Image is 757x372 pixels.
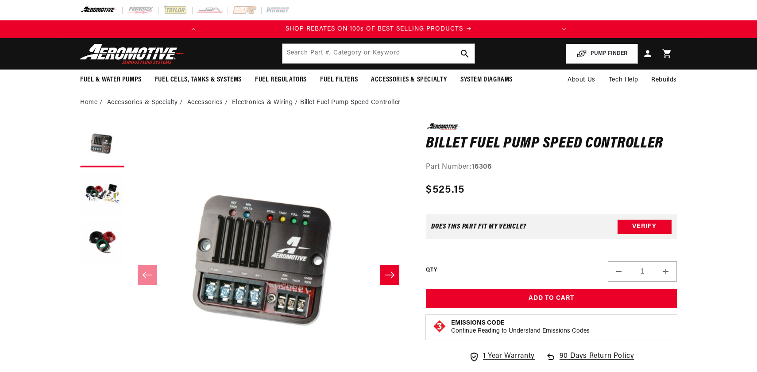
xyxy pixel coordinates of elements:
[80,123,124,167] button: Load image 1 in gallery view
[282,44,475,63] input: Search by Part Number, Category or Keyword
[545,351,634,371] a: 90 Days Return Policy
[645,70,684,91] summary: Rebuilds
[77,43,188,64] img: Aeromotive
[431,223,526,230] div: Does This part fit My vehicle?
[80,98,677,108] nav: breadcrumbs
[286,26,463,32] span: SHOP REBATES ON 100s OF BEST SELLING PRODUCTS
[364,70,454,90] summary: Accessories & Specialty
[185,20,202,38] button: Translation missing: en.sections.announcements.previous_announcement
[426,267,437,274] label: QTY
[555,20,573,38] button: Translation missing: en.sections.announcements.next_announcement
[313,70,364,90] summary: Fuel Filters
[426,289,677,309] button: Add to Cart
[426,162,677,173] div: Part Number:
[300,98,401,108] li: Billet Fuel Pump Speed Controller
[426,182,464,198] span: $525.15
[248,70,313,90] summary: Fuel Regulators
[609,75,638,85] span: Tech Help
[460,75,513,85] span: System Diagrams
[107,98,185,108] li: Accessories & Specialty
[202,24,555,34] div: Announcement
[426,137,677,151] h1: Billet Fuel Pump Speed Controller
[73,70,148,90] summary: Fuel & Water Pumps
[566,44,638,64] button: PUMP FINDER
[472,163,492,170] strong: 16306
[561,70,602,91] a: About Us
[155,75,242,85] span: Fuel Cells, Tanks & Systems
[202,24,555,34] div: 1 of 2
[451,327,590,335] p: Continue Reading to Understand Emissions Codes
[469,351,535,362] a: 1 Year Warranty
[483,351,535,362] span: 1 Year Warranty
[232,98,293,108] a: Electronics & Wiring
[138,265,157,285] button: Slide left
[618,220,672,234] button: Verify
[58,20,699,38] slideshow-component: Translation missing: en.sections.announcements.announcement_bar
[380,265,399,285] button: Slide right
[148,70,248,90] summary: Fuel Cells, Tanks & Systems
[80,172,124,216] button: Load image 2 in gallery view
[560,351,634,371] span: 90 Days Return Policy
[187,98,223,108] a: Accessories
[80,75,142,85] span: Fuel & Water Pumps
[80,221,124,265] button: Load image 3 in gallery view
[202,24,555,34] a: SHOP REBATES ON 100s OF BEST SELLING PRODUCTS
[433,319,447,333] img: Emissions code
[80,98,97,108] a: Home
[320,75,358,85] span: Fuel Filters
[651,75,677,85] span: Rebuilds
[255,75,307,85] span: Fuel Regulators
[451,319,590,335] button: Emissions CodeContinue Reading to Understand Emissions Codes
[455,44,475,63] button: search button
[602,70,645,91] summary: Tech Help
[454,70,519,90] summary: System Diagrams
[568,77,595,83] span: About Us
[451,320,505,326] strong: Emissions Code
[371,75,447,85] span: Accessories & Specialty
